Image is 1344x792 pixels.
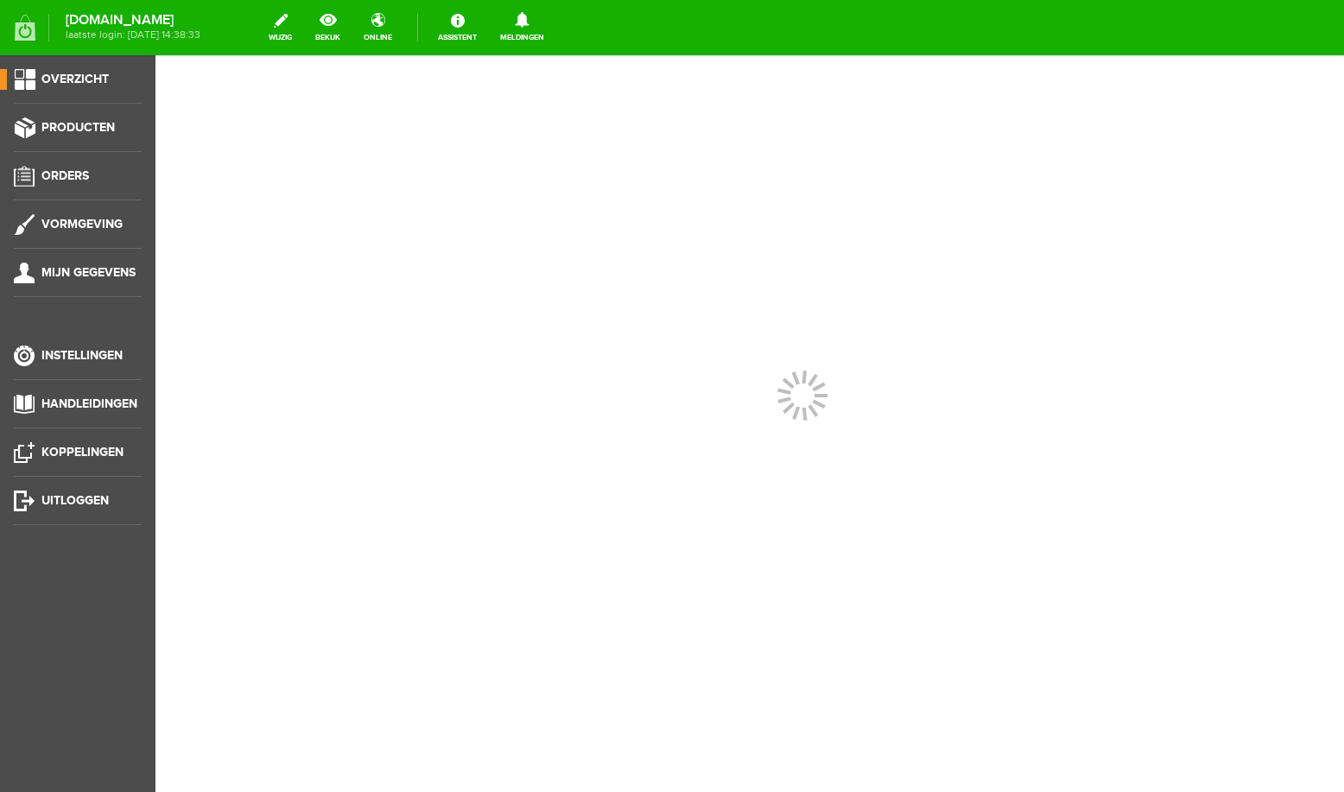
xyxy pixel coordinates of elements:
[41,217,123,231] span: Vormgeving
[428,9,487,47] a: Assistent
[41,348,123,363] span: Instellingen
[41,445,124,459] span: Koppelingen
[41,493,109,508] span: Uitloggen
[258,9,302,47] a: wijzig
[41,168,89,183] span: Orders
[66,30,200,40] span: laatste login: [DATE] 14:38:33
[41,120,115,135] span: Producten
[305,9,351,47] a: bekijk
[353,9,403,47] a: online
[41,72,109,86] span: Overzicht
[490,9,555,47] a: Meldingen
[66,16,200,25] strong: [DOMAIN_NAME]
[41,265,136,280] span: Mijn gegevens
[41,396,137,411] span: Handleidingen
